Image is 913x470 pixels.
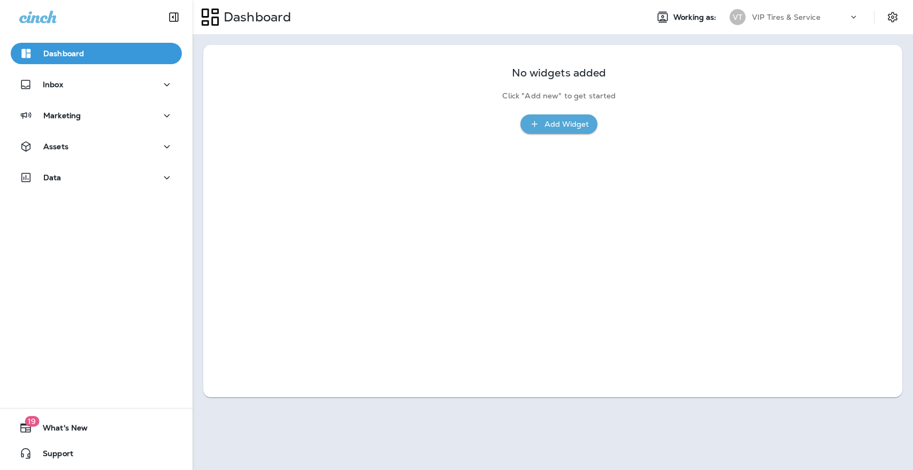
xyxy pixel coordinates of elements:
p: Dashboard [219,9,291,25]
button: Support [11,443,182,464]
span: What's New [32,423,88,436]
button: 19What's New [11,417,182,438]
p: Assets [43,142,68,151]
span: 19 [25,416,39,427]
p: Data [43,173,62,182]
button: Marketing [11,105,182,126]
p: Inbox [43,80,63,89]
button: Collapse Sidebar [159,6,189,28]
p: VIP Tires & Service [752,13,820,21]
div: Add Widget [544,118,589,131]
p: Marketing [43,111,81,120]
button: Settings [883,7,902,27]
div: VT [730,9,746,25]
p: Dashboard [43,49,84,58]
span: Support [32,449,73,462]
button: Dashboard [11,43,182,64]
p: Click "Add new" to get started [502,91,616,101]
button: Inbox [11,74,182,95]
button: Assets [11,136,182,157]
button: Data [11,167,182,188]
p: No widgets added [512,68,606,78]
button: Add Widget [520,114,597,134]
span: Working as: [673,13,719,22]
